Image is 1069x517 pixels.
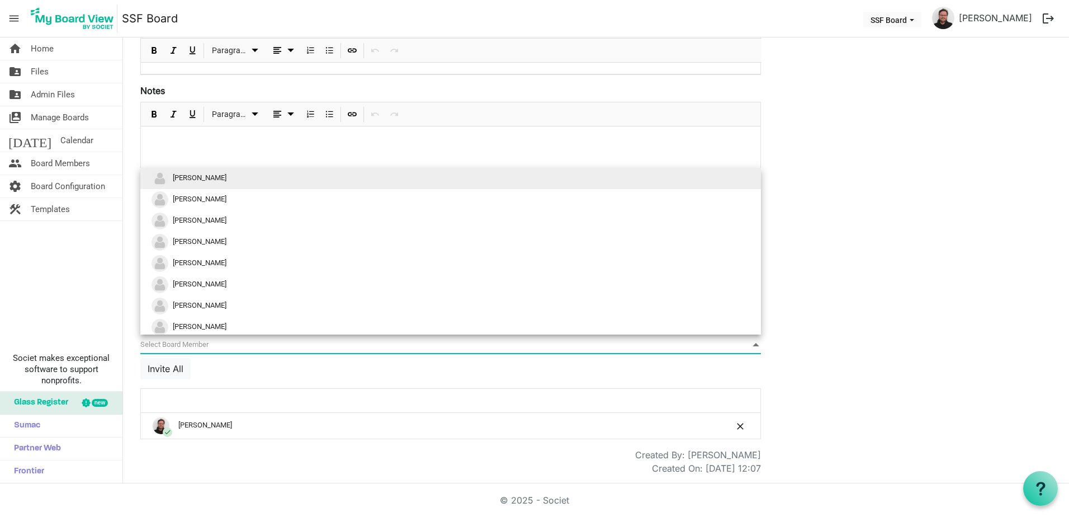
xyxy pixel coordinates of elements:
img: no-profile-picture.svg [152,319,168,336]
img: no-profile-picture.svg [152,276,168,293]
span: Home [31,37,54,60]
button: Bulleted List [322,107,337,121]
img: no-profile-picture.svg [152,255,168,272]
span: construction [8,198,22,220]
img: no-profile-picture.svg [152,234,168,251]
button: Numbered List [303,44,318,58]
button: Insert Link [345,107,360,121]
span: [PERSON_NAME] [173,238,226,246]
img: no-profile-picture.svg [152,213,168,229]
button: dropdownbutton [267,44,299,58]
td: is Command column column header [690,413,760,439]
img: no-profile-picture.svg [152,298,168,314]
button: dropdownbutton [267,107,299,121]
button: Paragraph dropdownbutton [208,44,263,58]
div: Numbered List [301,102,320,126]
div: new [92,399,108,407]
div: Insert Link [343,102,362,126]
button: Italic [166,44,181,58]
div: Numbered List [301,39,320,62]
img: My Board View Logo [27,4,117,32]
div: Bold [145,102,164,126]
span: folder_shared [8,60,22,83]
span: [PERSON_NAME] [173,323,226,331]
a: © 2025 - Societ [500,495,569,506]
span: [PERSON_NAME] [173,174,226,182]
span: Partner Web [8,438,61,460]
button: Bold [147,107,162,121]
span: menu [3,8,25,29]
span: people [8,152,22,175]
a: SSF Board [122,7,178,30]
button: Underline [185,107,200,121]
button: Italic [166,107,181,121]
div: Formats [206,102,265,126]
span: Paragraph [212,44,248,58]
button: SSF Board dropdownbutton [863,12,921,27]
span: Files [31,60,49,83]
span: settings [8,175,22,198]
button: Invite All [140,358,191,379]
label: Notes [140,84,165,97]
span: [PERSON_NAME] [173,280,226,289]
span: Glass Register [8,392,68,414]
div: Alignments [265,39,301,62]
div: Bulleted List [320,102,339,126]
button: Underline [185,44,200,58]
button: Paragraph dropdownbutton [208,107,263,121]
button: Bulleted List [322,44,337,58]
div: Bold [145,39,164,62]
img: vjXNW1cme0gN52Zu4bmd9GrzmWk9fVhp2_YVE8WxJd3PvSJ3Xcim8muxpHb9t5R7S0Hx1ZVnr221sxwU8idQCA_thumb.png [153,417,169,434]
span: Manage Boards [31,106,89,129]
div: Italic [164,39,183,62]
div: [PERSON_NAME] [153,417,679,434]
span: [PERSON_NAME] [173,259,226,267]
span: [PERSON_NAME] [173,195,226,204]
td: checkKeith Gravis is template cell column header [141,413,690,439]
div: Insert Link [343,39,362,62]
img: no-profile-picture.svg [152,191,168,208]
a: My Board View Logo [27,4,122,32]
span: [PERSON_NAME] [173,302,226,310]
span: [DATE] [8,129,51,152]
div: Formats [206,39,265,62]
button: logout [1037,7,1060,30]
span: check [163,427,172,437]
button: Numbered List [303,107,318,121]
span: Created By: [PERSON_NAME] [635,448,761,462]
button: Bold [147,44,162,58]
span: Frontier [8,460,44,483]
div: Underline [183,102,202,126]
div: Created On: [DATE] 12:07 [652,462,761,475]
button: Insert Link [345,44,360,58]
span: Board Configuration [31,175,105,198]
span: Board Members [31,152,90,175]
img: no-profile-picture.svg [152,170,168,187]
span: folder_shared [8,83,22,106]
button: Remove [733,418,749,434]
span: Societ makes exceptional software to support nonprofits. [5,352,117,386]
span: Templates [31,198,70,220]
span: [PERSON_NAME] [173,217,226,225]
span: Admin Files [31,83,75,106]
span: home [8,37,22,60]
span: Calendar [60,129,93,152]
div: Italic [164,102,183,126]
div: Alignments [265,102,301,126]
img: vjXNW1cme0gN52Zu4bmd9GrzmWk9fVhp2_YVE8WxJd3PvSJ3Xcim8muxpHb9t5R7S0Hx1ZVnr221sxwU8idQCA_thumb.png [932,7,954,29]
span: Paragraph [212,107,248,121]
span: Sumac [8,415,40,437]
div: Underline [183,39,202,62]
a: [PERSON_NAME] [954,7,1037,29]
div: Bulleted List [320,39,339,62]
span: switch_account [8,106,22,129]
